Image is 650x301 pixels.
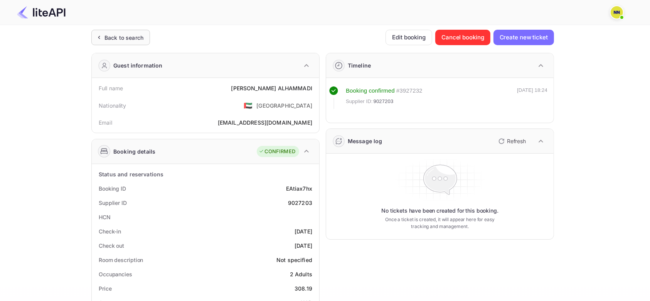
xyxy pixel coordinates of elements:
div: Guest information [113,61,163,69]
div: # 3927232 [396,86,423,95]
div: [DATE] 18:24 [517,86,547,109]
p: Once a ticket is created, it will appear here for easy tracking and management. [379,216,501,230]
div: Booking ID [99,184,126,193]
button: Create new ticket [493,30,554,45]
div: [EMAIL_ADDRESS][DOMAIN_NAME] [218,118,312,127]
div: 308.19 [295,284,312,293]
span: United States [244,98,253,112]
div: [DATE] [295,242,312,250]
div: Full name [99,84,123,92]
div: Supplier ID [99,199,127,207]
div: HCN [99,213,111,221]
div: [DATE] [295,227,312,235]
div: [GEOGRAPHIC_DATA] [256,101,312,110]
div: Nationality [99,101,126,110]
div: Not specified [276,256,312,264]
button: Refresh [494,135,529,147]
button: Edit booking [386,30,432,45]
div: Check-in [99,227,121,235]
img: LiteAPI Logo [17,6,66,19]
div: Email [99,118,112,127]
div: Price [99,284,112,293]
div: 2 Adults [290,270,312,278]
img: N/A N/A [611,6,623,19]
div: EAtiax7hx [286,184,312,193]
div: 9027203 [288,199,312,207]
div: Booking details [113,147,155,156]
div: Room description [99,256,143,264]
div: Occupancies [99,270,132,278]
p: No tickets have been created for this booking. [381,207,498,215]
div: Status and reservations [99,170,163,178]
span: Supplier ID: [346,98,373,105]
span: 9027203 [374,98,394,105]
div: [PERSON_NAME] ALHAMMADI [231,84,312,92]
div: Message log [348,137,382,145]
div: CONFIRMED [259,148,295,156]
p: Refresh [507,137,526,145]
button: Cancel booking [435,30,490,45]
div: Back to search [104,34,143,42]
div: Booking confirmed [346,86,395,95]
div: Check out [99,242,124,250]
div: Timeline [348,61,371,69]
